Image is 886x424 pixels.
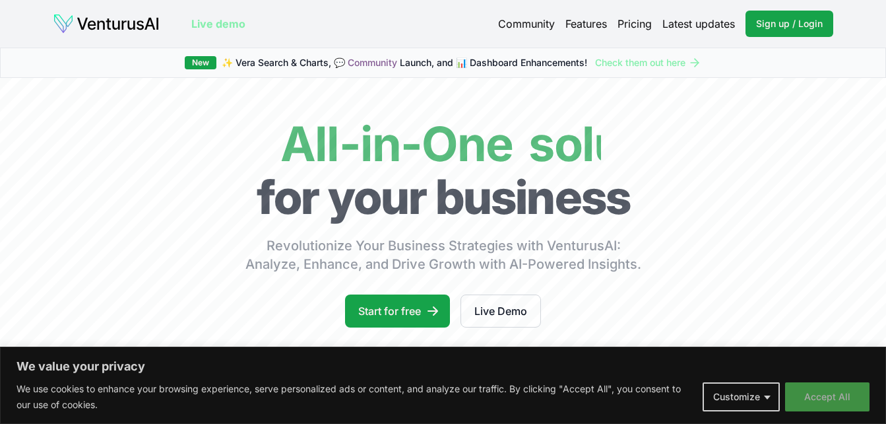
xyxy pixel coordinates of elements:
a: Features [565,16,607,32]
button: Customize [703,382,780,411]
p: We use cookies to enhance your browsing experience, serve personalized ads or content, and analyz... [16,381,693,413]
a: Latest updates [662,16,735,32]
button: Accept All [785,382,870,411]
span: Sign up / Login [756,17,823,30]
a: Pricing [617,16,652,32]
p: We value your privacy [16,359,870,374]
img: logo [53,13,160,34]
a: Sign up / Login [745,11,833,37]
a: Live demo [191,16,245,32]
a: Start for free [345,295,450,328]
a: Community [498,16,555,32]
span: ✨ Vera Search & Charts, 💬 Launch, and 📊 Dashboard Enhancements! [222,56,587,69]
a: Community [348,57,397,68]
div: New [185,56,216,69]
a: Live Demo [460,295,541,328]
a: Check them out here [595,56,701,69]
